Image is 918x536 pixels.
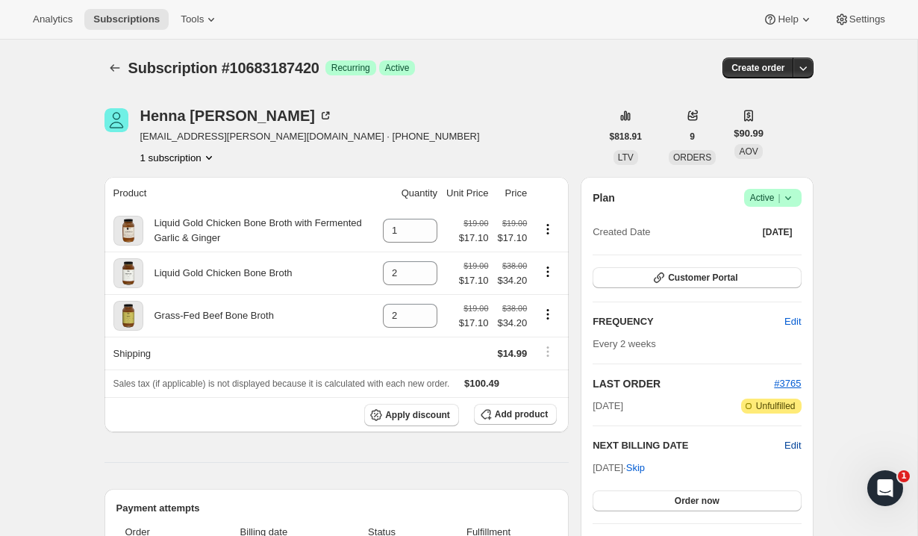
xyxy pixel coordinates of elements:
span: 9 [690,131,695,143]
button: Product actions [536,221,560,237]
span: 1 [898,470,910,482]
span: $90.99 [734,126,764,141]
span: Customer Portal [668,272,737,284]
div: Grass-Fed Beef Bone Broth [143,308,274,323]
span: [DATE] [593,399,623,414]
span: Create order [731,62,784,74]
span: | [778,192,780,204]
span: Edit [784,314,801,329]
span: LTV [618,152,634,163]
h2: Payment attempts [116,501,558,516]
h2: Plan [593,190,615,205]
span: $818.91 [610,131,642,143]
span: Subscriptions [93,13,160,25]
iframe: Intercom live chat [867,470,903,506]
span: Henna Mazzocco [104,108,128,132]
span: Apply discount [385,409,450,421]
h2: LAST ORDER [593,376,774,391]
img: product img [113,216,143,246]
span: Help [778,13,798,25]
th: Product [104,177,379,210]
h2: NEXT BILLING DATE [593,438,784,453]
button: 9 [681,126,704,147]
button: Analytics [24,9,81,30]
small: $19.00 [463,219,488,228]
th: Unit Price [442,177,493,210]
span: Tools [181,13,204,25]
button: $818.91 [601,126,651,147]
span: $34.20 [497,273,527,288]
span: Order now [675,495,719,507]
button: Order now [593,490,801,511]
span: ORDERS [673,152,711,163]
span: Active [750,190,796,205]
span: $17.10 [459,316,489,331]
span: $17.10 [459,231,489,246]
th: Quantity [378,177,442,210]
h2: FREQUENCY [593,314,784,329]
th: Price [493,177,531,210]
small: $38.00 [502,304,527,313]
span: Analytics [33,13,72,25]
span: Skip [626,461,645,476]
button: Help [754,9,822,30]
div: Henna [PERSON_NAME] [140,108,333,123]
span: $14.99 [497,348,527,359]
button: Tools [172,9,228,30]
button: Add product [474,404,557,425]
span: [DATE] · [593,462,645,473]
span: $17.10 [497,231,527,246]
button: Customer Portal [593,267,801,288]
button: Product actions [140,150,216,165]
div: Liquid Gold Chicken Bone Broth with Fermented Garlic & Ginger [143,216,375,246]
span: Every 2 weeks [593,338,656,349]
a: #3765 [774,378,801,389]
button: Skip [617,456,654,480]
span: Settings [849,13,885,25]
th: Shipping [104,337,379,370]
span: Sales tax (if applicable) is not displayed because it is calculated with each new order. [113,378,450,389]
button: Product actions [536,306,560,322]
span: Created Date [593,225,650,240]
button: Apply discount [364,404,459,426]
span: Unfulfilled [756,400,796,412]
button: [DATE] [754,222,802,243]
span: [EMAIL_ADDRESS][PERSON_NAME][DOMAIN_NAME] · [PHONE_NUMBER] [140,129,480,144]
small: $19.00 [502,219,527,228]
span: [DATE] [763,226,793,238]
div: Liquid Gold Chicken Bone Broth [143,266,293,281]
button: #3765 [774,376,801,391]
button: Subscriptions [104,57,125,78]
small: $38.00 [502,261,527,270]
button: Settings [825,9,894,30]
button: Shipping actions [536,343,560,360]
span: Add product [495,408,548,420]
span: $34.20 [497,316,527,331]
span: Active [385,62,410,74]
small: $19.00 [463,304,488,313]
span: $100.49 [464,378,499,389]
small: $19.00 [463,261,488,270]
span: $17.10 [459,273,489,288]
img: product img [113,301,143,331]
span: AOV [739,146,758,157]
span: Recurring [331,62,370,74]
button: Edit [784,438,801,453]
button: Product actions [536,264,560,280]
span: Subscription #10683187420 [128,60,319,76]
button: Create order [722,57,793,78]
button: Edit [775,310,810,334]
button: Subscriptions [84,9,169,30]
img: product img [113,258,143,288]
